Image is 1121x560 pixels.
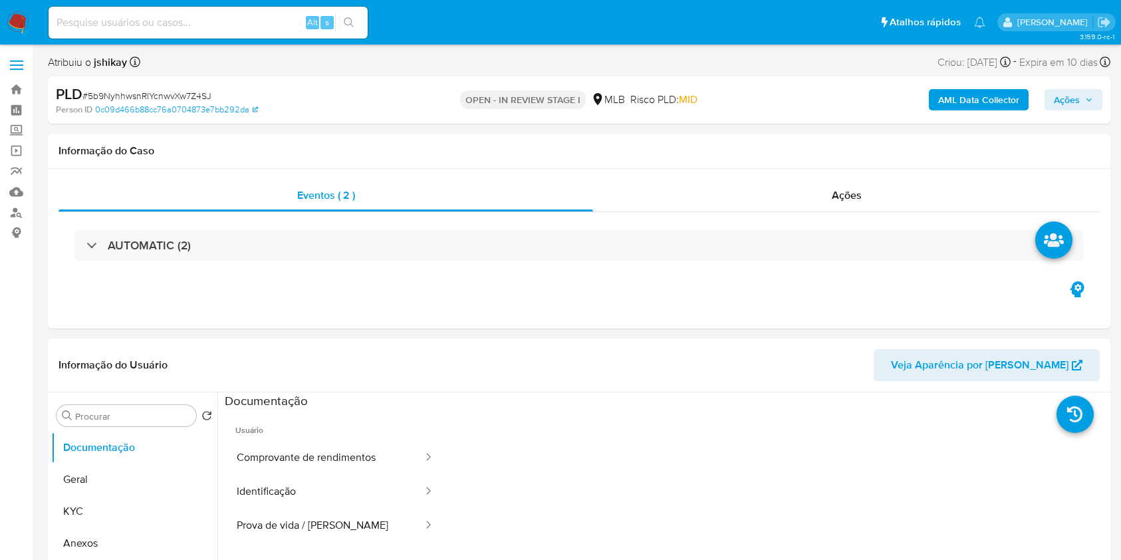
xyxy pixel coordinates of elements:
span: Eventos ( 2 ) [297,188,355,203]
p: jonathan.shikay@mercadolivre.com [1017,16,1092,29]
h1: Informação do Usuário [59,358,168,372]
div: Criou: [DATE] [937,53,1011,71]
span: Ações [1054,89,1080,110]
span: s [325,16,329,29]
h1: Informação do Caso [59,144,1100,158]
h3: AUTOMATIC (2) [108,238,191,253]
span: Atribuiu o [48,55,127,70]
span: Ações [832,188,862,203]
b: PLD [56,83,82,104]
a: Notificações [974,17,985,28]
a: 0c09d466b88cc76a0704873e7bb292da [95,104,258,116]
b: Person ID [56,104,92,116]
span: - [1013,53,1017,71]
input: Pesquise usuários ou casos... [49,14,368,31]
button: Veja Aparência por [PERSON_NAME] [874,349,1100,381]
button: Procurar [62,410,72,421]
div: AUTOMATIC (2) [74,230,1084,261]
button: AML Data Collector [929,89,1029,110]
a: Sair [1097,15,1111,29]
span: # 5b9NyhhwsnRlYcnwvXw7Z4SJ [82,89,211,102]
span: Atalhos rápidos [890,15,961,29]
button: Retornar ao pedido padrão [201,410,212,425]
input: Procurar [75,410,191,422]
button: Ações [1045,89,1102,110]
button: Geral [51,464,217,495]
span: Risco PLD: [630,92,697,107]
div: MLB [591,92,625,107]
button: Anexos [51,527,217,559]
b: AML Data Collector [938,89,1019,110]
b: jshikay [91,55,127,70]
button: Documentação [51,432,217,464]
span: Expira em 10 dias [1019,55,1098,70]
button: search-icon [335,13,362,32]
span: Veja Aparência por [PERSON_NAME] [891,349,1068,381]
p: OPEN - IN REVIEW STAGE I [460,90,586,109]
button: KYC [51,495,217,527]
span: Alt [307,16,318,29]
span: MID [679,92,697,107]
